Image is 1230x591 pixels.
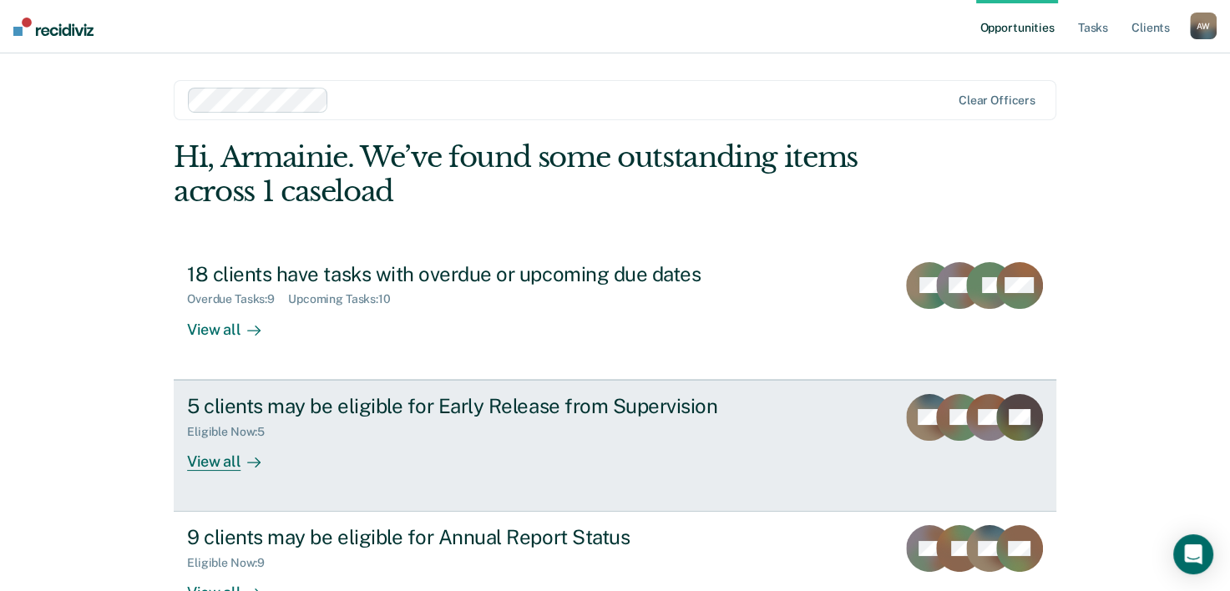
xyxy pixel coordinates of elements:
img: Recidiviz [13,18,94,36]
div: Upcoming Tasks : 10 [288,292,404,306]
div: Overdue Tasks : 9 [187,292,288,306]
div: Eligible Now : 5 [187,425,278,439]
a: 5 clients may be eligible for Early Release from SupervisionEligible Now:5View all [174,380,1056,512]
button: AW [1190,13,1217,39]
div: A W [1190,13,1217,39]
div: Hi, Armainie. We’ve found some outstanding items across 1 caseload [174,140,879,209]
a: 18 clients have tasks with overdue or upcoming due datesOverdue Tasks:9Upcoming Tasks:10View all [174,249,1056,380]
div: View all [187,306,281,339]
div: 9 clients may be eligible for Annual Report Status [187,525,773,549]
div: 5 clients may be eligible for Early Release from Supervision [187,394,773,418]
div: Eligible Now : 9 [187,556,278,570]
div: View all [187,438,281,471]
div: Clear officers [959,93,1035,108]
div: 18 clients have tasks with overdue or upcoming due dates [187,262,773,286]
div: Open Intercom Messenger [1173,534,1213,574]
